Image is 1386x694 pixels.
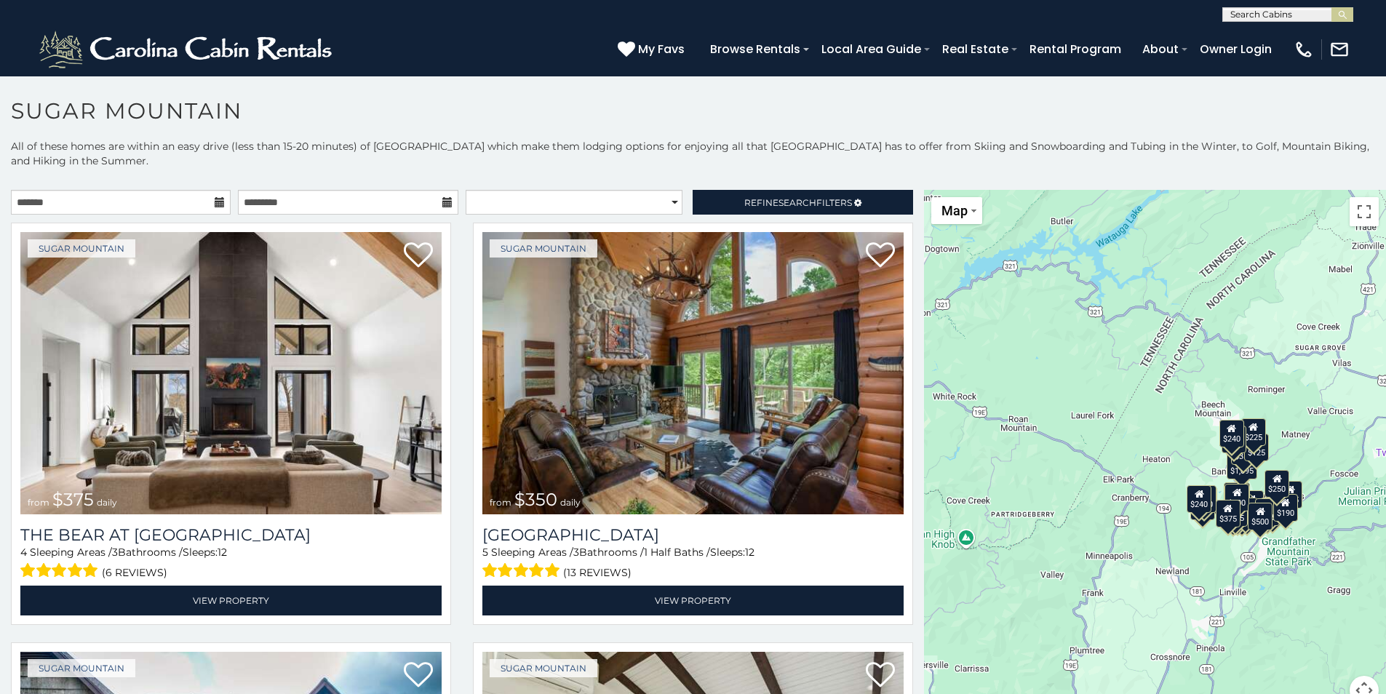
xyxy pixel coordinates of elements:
span: Refine Filters [744,197,852,208]
div: $300 [1225,484,1250,511]
div: Sleeping Areas / Bathrooms / Sleeps: [482,545,904,582]
span: daily [560,497,581,508]
h3: The Bear At Sugar Mountain [20,525,442,545]
button: Change map style [931,197,982,224]
a: My Favs [618,40,688,59]
span: from [28,497,49,508]
span: (13 reviews) [563,563,632,582]
a: RefineSearchFilters [693,190,912,215]
div: $200 [1240,490,1264,518]
div: $240 [1187,485,1212,513]
div: $190 [1273,494,1298,522]
a: Sugar Mountain [28,239,135,258]
a: Owner Login [1192,36,1279,62]
div: $155 [1278,481,1303,508]
img: Grouse Moor Lodge [482,232,904,514]
a: Sugar Mountain [28,659,135,677]
div: $195 [1256,498,1281,526]
span: (6 reviews) [102,563,167,582]
a: Rental Program [1022,36,1128,62]
a: Real Estate [935,36,1016,62]
div: $190 [1224,482,1249,510]
span: Search [778,197,816,208]
span: from [490,497,511,508]
span: 12 [745,546,754,559]
span: $350 [514,489,557,510]
span: 5 [482,546,488,559]
a: The Bear At [GEOGRAPHIC_DATA] [20,525,442,545]
span: 3 [112,546,118,559]
a: View Property [482,586,904,615]
img: mail-regular-white.png [1329,39,1350,60]
a: [GEOGRAPHIC_DATA] [482,525,904,545]
span: Map [941,203,968,218]
span: 4 [20,546,27,559]
div: $375 [1216,500,1240,527]
div: $225 [1241,418,1266,446]
span: 1 Half Baths / [644,546,710,559]
a: About [1135,36,1186,62]
a: Browse Rentals [703,36,808,62]
div: $1,095 [1227,452,1258,479]
a: The Bear At Sugar Mountain from $375 daily [20,232,442,514]
a: Local Area Guide [814,36,928,62]
a: Add to favorites [404,241,433,271]
h3: Grouse Moor Lodge [482,525,904,545]
span: 3 [573,546,579,559]
a: View Property [20,586,442,615]
a: Sugar Mountain [490,239,597,258]
div: $240 [1219,420,1244,447]
a: Add to favorites [404,661,433,691]
button: Toggle fullscreen view [1350,197,1379,226]
span: daily [97,497,117,508]
a: Add to favorites [866,241,895,271]
div: $125 [1245,434,1270,461]
a: Add to favorites [866,661,895,691]
img: phone-regular-white.png [1294,39,1314,60]
img: White-1-2.png [36,28,338,71]
a: Sugar Mountain [490,659,597,677]
a: Grouse Moor Lodge from $350 daily [482,232,904,514]
div: Sleeping Areas / Bathrooms / Sleeps: [20,545,442,582]
div: $500 [1248,503,1273,530]
img: The Bear At Sugar Mountain [20,232,442,514]
div: $250 [1265,470,1290,498]
span: My Favs [638,40,685,58]
span: 12 [218,546,227,559]
span: $375 [52,489,94,510]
